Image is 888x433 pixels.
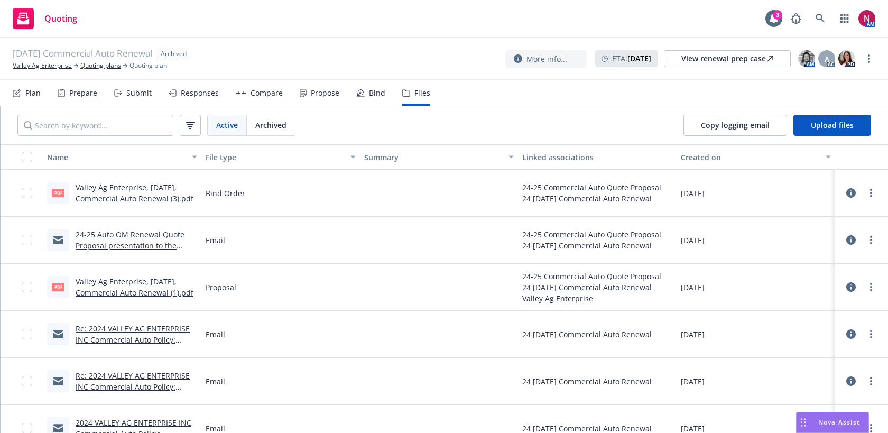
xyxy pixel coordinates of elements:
[360,144,519,170] button: Summary
[22,282,32,292] input: Toggle Row Selected
[69,89,97,97] div: Prepare
[863,52,875,65] a: more
[126,89,152,97] div: Submit
[76,324,190,356] a: Re: 2024 VALLEY AG ENTERPRISE INC Commercial Auto Policy: PandaDoc Proposal
[701,120,770,130] span: Copy logging email
[865,375,877,388] a: more
[25,89,41,97] div: Plan
[522,282,661,293] div: 24 [DATE] Commercial Auto Renewal
[834,8,855,29] a: Switch app
[369,89,385,97] div: Bind
[518,144,677,170] button: Linked associations
[522,152,672,163] div: Linked associations
[129,61,167,70] span: Quoting plan
[17,115,173,136] input: Search by keyword...
[52,189,64,197] span: pdf
[76,229,193,284] a: 24-25 Auto OM Renewal Quote Proposal presentation to the insured: Valley Ag Enterprise: 24-25 Ren...
[414,89,430,97] div: Files
[201,144,360,170] button: File type
[206,329,225,340] span: Email
[43,144,201,170] button: Name
[526,53,567,65] span: More info...
[8,4,81,33] a: Quoting
[681,51,773,67] div: View renewal prep case
[522,376,652,387] div: 24 [DATE] Commercial Auto Renewal
[798,50,815,67] img: photo
[522,271,661,282] div: 24-25 Commercial Auto Quote Proposal
[825,53,829,65] span: A
[80,61,121,70] a: Quoting plans
[22,376,32,386] input: Toggle Row Selected
[22,235,32,245] input: Toggle Row Selected
[76,182,193,204] a: Valley Ag Enterprise, [DATE], Commercial Auto Renewal (3).pdf
[865,187,877,199] a: more
[796,412,869,433] button: Nova Assist
[255,119,286,131] span: Archived
[865,328,877,340] a: more
[865,281,877,293] a: more
[865,234,877,246] a: more
[216,119,238,131] span: Active
[677,144,835,170] button: Created on
[793,115,871,136] button: Upload files
[681,235,705,246] span: [DATE]
[858,10,875,27] img: photo
[181,89,219,97] div: Responses
[785,8,807,29] a: Report a Bug
[206,152,344,163] div: File type
[47,152,186,163] div: Name
[681,376,705,387] span: [DATE]
[681,188,705,199] span: [DATE]
[522,293,661,304] div: Valley Ag Enterprise
[22,188,32,198] input: Toggle Row Selected
[505,50,587,68] button: More info...
[522,240,661,251] div: 24 [DATE] Commercial Auto Renewal
[810,8,831,29] a: Search
[681,282,705,293] span: [DATE]
[612,53,651,64] span: ETA :
[251,89,283,97] div: Compare
[52,283,64,291] span: pdf
[206,376,225,387] span: Email
[13,61,72,70] a: Valley Ag Enterprise
[627,53,651,63] strong: [DATE]
[364,152,503,163] div: Summary
[522,182,661,193] div: 24-25 Commercial Auto Quote Proposal
[773,10,782,20] div: 3
[76,371,190,403] a: Re: 2024 VALLEY AG ENTERPRISE INC Commercial Auto Policy: PandaDoc Proposal
[13,47,152,61] span: [DATE] Commercial Auto Renewal
[311,89,339,97] div: Propose
[44,14,77,23] span: Quoting
[681,152,819,163] div: Created on
[161,49,187,59] span: Archived
[522,229,661,240] div: 24-25 Commercial Auto Quote Proposal
[838,50,855,67] img: photo
[683,115,787,136] button: Copy logging email
[76,277,193,298] a: Valley Ag Enterprise, [DATE], Commercial Auto Renewal (1).pdf
[522,193,661,204] div: 24 [DATE] Commercial Auto Renewal
[818,418,860,427] span: Nova Assist
[811,120,854,130] span: Upload files
[664,50,791,67] a: View renewal prep case
[22,152,32,162] input: Select all
[22,329,32,339] input: Toggle Row Selected
[206,282,236,293] span: Proposal
[797,412,810,432] div: Drag to move
[681,329,705,340] span: [DATE]
[522,329,652,340] div: 24 [DATE] Commercial Auto Renewal
[206,235,225,246] span: Email
[206,188,245,199] span: Bind Order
